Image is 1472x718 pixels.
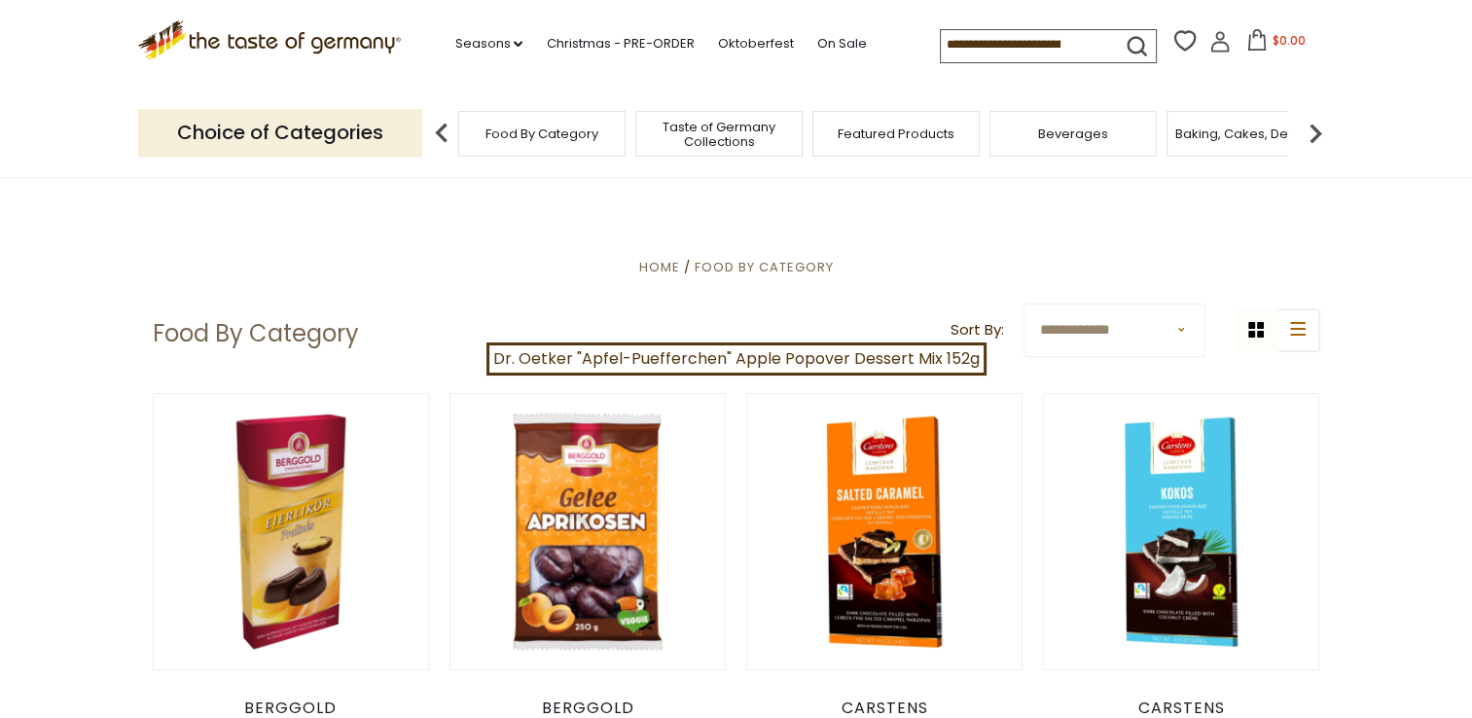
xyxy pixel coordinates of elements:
a: Food By Category [485,126,598,141]
label: Sort By: [951,318,1004,342]
img: Berggold Chocolate Apricot Jelly Pralines, 300g [450,394,726,669]
a: Christmas - PRE-ORDER [546,33,694,54]
a: Featured Products [838,126,954,141]
a: Beverages [1038,126,1108,141]
img: Carstens Luebecker Marzipan Bars with Dark Chocolate and Salted Caramel, 4.9 oz [747,394,1023,669]
a: Taste of Germany Collections [641,120,797,149]
div: Berggold [153,699,430,718]
img: previous arrow [422,114,461,153]
h1: Food By Category [153,319,359,348]
p: Choice of Categories [138,109,422,157]
a: On Sale [816,33,866,54]
a: Oktoberfest [717,33,793,54]
img: next arrow [1296,114,1335,153]
button: $0.00 [1235,29,1317,58]
img: Carstens Luebecker Dark Chocolate and Coconut, 4.9 oz [1044,394,1319,669]
span: $0.00 [1272,32,1305,49]
div: Berggold [449,699,727,718]
img: Berggold Eggnog Liquor Pralines, 100g [154,394,429,669]
a: Food By Category [695,258,834,276]
a: Home [638,258,679,276]
a: Dr. Oetker "Apfel-Puefferchen" Apple Popover Dessert Mix 152g [486,342,987,376]
a: Baking, Cakes, Desserts [1175,126,1326,141]
div: Carstens [746,699,1023,718]
a: Seasons [454,33,522,54]
div: Carstens [1043,699,1320,718]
